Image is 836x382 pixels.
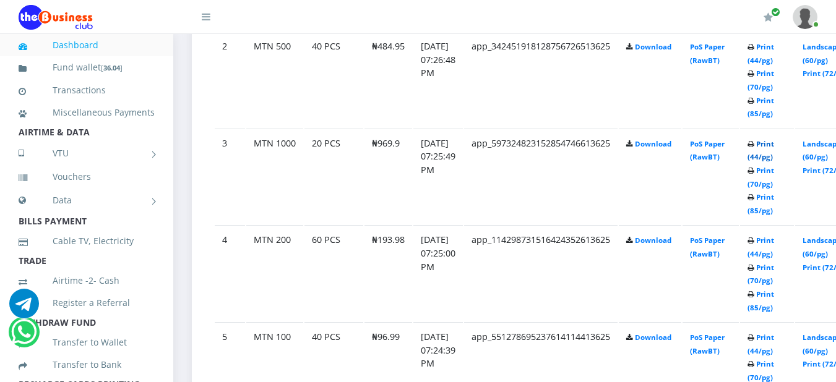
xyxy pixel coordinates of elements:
a: Dashboard [19,31,155,59]
a: Fund wallet[36.04] [19,53,155,82]
i: Renew/Upgrade Subscription [764,12,773,22]
td: MTN 200 [246,225,303,321]
a: Print (85/pg) [748,192,774,215]
a: Chat for support [9,298,39,318]
a: Miscellaneous Payments [19,98,155,127]
a: Cable TV, Electricity [19,227,155,255]
img: User [793,5,817,29]
span: Renew/Upgrade Subscription [771,7,780,17]
td: 4 [215,225,245,321]
a: PoS Paper (RawBT) [690,236,725,258]
td: 60 PCS [304,225,363,321]
td: app_114298731516424352613625 [464,225,618,321]
td: 40 PCS [304,32,363,127]
a: Download [635,139,671,148]
a: Print (70/pg) [748,263,774,286]
a: Download [635,42,671,51]
a: VTU [19,138,155,169]
small: [ ] [101,63,123,72]
td: [DATE] 07:25:49 PM [413,129,463,224]
a: Transfer to Bank [19,350,155,379]
td: 2 [215,32,245,127]
td: app_597324823152854746613625 [464,129,618,224]
img: Logo [19,5,93,30]
td: MTN 1000 [246,129,303,224]
a: Print (85/pg) [748,96,774,119]
a: Data [19,185,155,216]
td: 20 PCS [304,129,363,224]
a: Download [635,236,671,245]
td: [DATE] 07:25:00 PM [413,225,463,321]
a: PoS Paper (RawBT) [690,42,725,65]
a: Register a Referral [19,289,155,317]
a: Print (44/pg) [748,139,774,162]
a: Transfer to Wallet [19,328,155,357]
td: [DATE] 07:26:48 PM [413,32,463,127]
a: Airtime -2- Cash [19,266,155,295]
a: Chat for support [11,326,37,347]
td: ₦969.9 [364,129,412,224]
a: Download [635,333,671,342]
td: app_342451918128756726513625 [464,32,618,127]
b: 36.04 [103,63,120,72]
td: ₦193.98 [364,225,412,321]
td: ₦484.95 [364,32,412,127]
a: Print (70/pg) [748,69,774,91]
td: MTN 500 [246,32,303,127]
a: Print (44/pg) [748,236,774,258]
a: Transactions [19,76,155,104]
a: Print (44/pg) [748,42,774,65]
a: Print (85/pg) [748,289,774,312]
a: PoS Paper (RawBT) [690,139,725,162]
a: Print (44/pg) [748,333,774,355]
a: Vouchers [19,163,155,191]
a: Print (70/pg) [748,166,774,189]
td: 3 [215,129,245,224]
a: Print (70/pg) [748,359,774,382]
a: PoS Paper (RawBT) [690,333,725,355]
